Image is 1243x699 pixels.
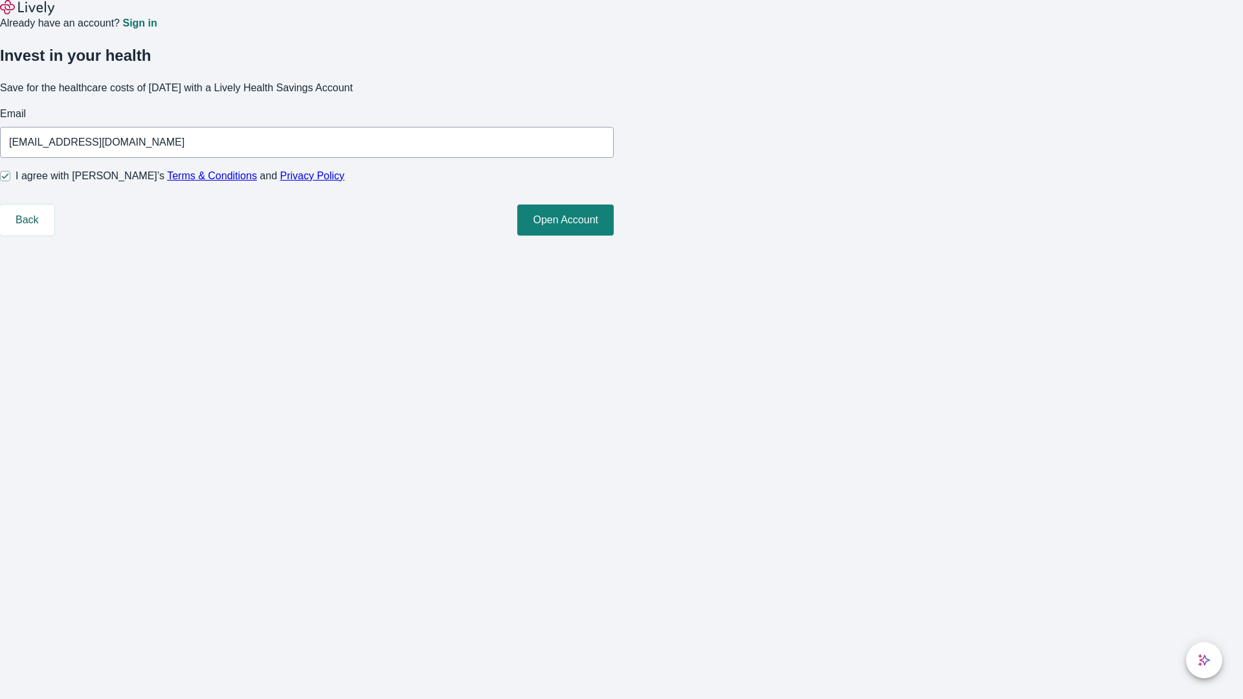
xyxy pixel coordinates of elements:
button: chat [1186,642,1222,678]
button: Open Account [517,205,614,236]
span: I agree with [PERSON_NAME]’s and [16,168,344,184]
a: Privacy Policy [280,170,345,181]
a: Sign in [122,18,157,28]
a: Terms & Conditions [167,170,257,181]
svg: Lively AI Assistant [1198,654,1211,667]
